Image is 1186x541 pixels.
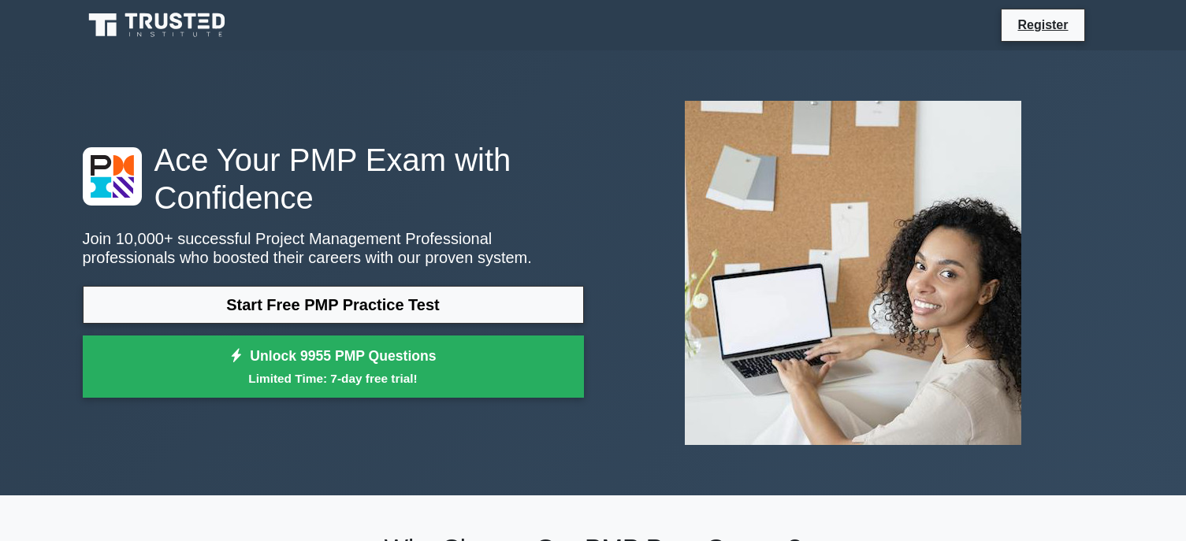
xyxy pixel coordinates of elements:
[83,286,584,324] a: Start Free PMP Practice Test
[102,369,564,387] small: Limited Time: 7-day free trial!
[83,335,584,398] a: Unlock 9955 PMP QuestionsLimited Time: 7-day free trial!
[83,229,584,267] p: Join 10,000+ successful Project Management Professional professionals who boosted their careers w...
[1008,15,1077,35] a: Register
[83,141,584,217] h1: Ace Your PMP Exam with Confidence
